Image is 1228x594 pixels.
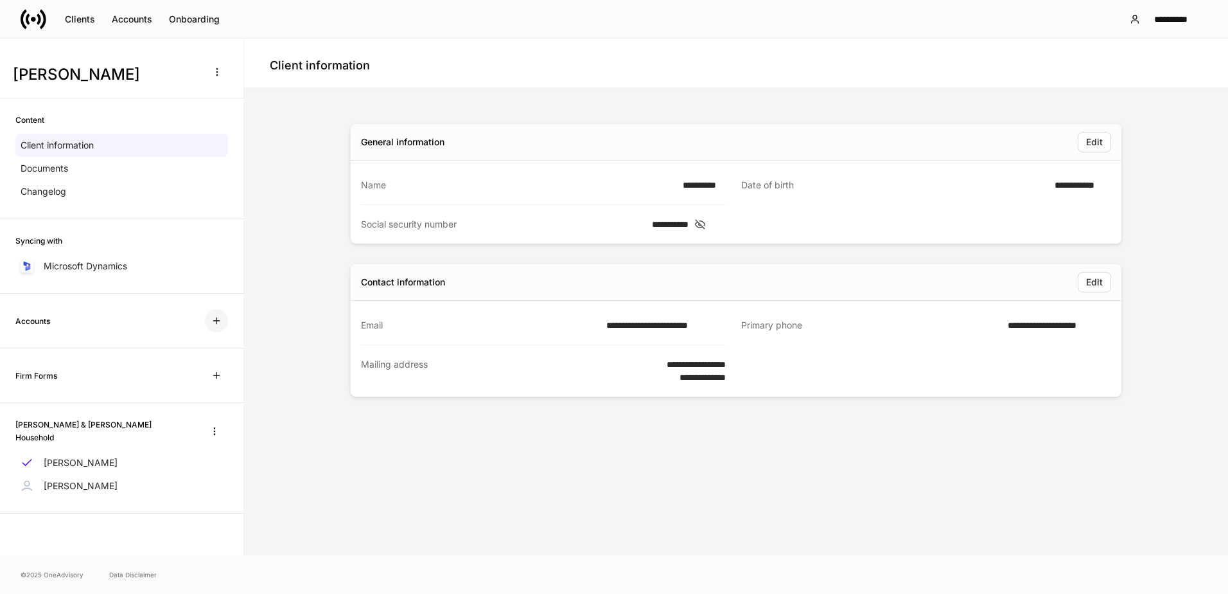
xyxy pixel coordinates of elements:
p: Microsoft Dynamics [44,260,127,273]
button: Onboarding [161,9,228,30]
div: Social security number [361,218,644,231]
img: sIOyOZvWb5kUEAwh5D03bPzsWHrUXBSdsWHDhg8Ma8+nBQBvlija69eFAv+snJUCyn8AqO+ElBnIpgMAAAAASUVORK5CYII= [22,261,32,271]
h6: Content [15,114,44,126]
button: Accounts [103,9,161,30]
div: Email [361,319,599,332]
p: [PERSON_NAME] [44,480,118,492]
button: Edit [1078,272,1111,292]
div: Mailing address [361,358,640,384]
h4: Client information [270,58,370,73]
a: Data Disclaimer [109,570,157,580]
h6: [PERSON_NAME] & [PERSON_NAME] Household [15,419,191,443]
a: Microsoft Dynamics [15,255,228,278]
a: Documents [15,157,228,180]
div: Clients [65,15,95,24]
div: General information [361,136,444,148]
a: Client information [15,134,228,157]
div: Onboarding [169,15,220,24]
div: Contact information [361,276,445,289]
div: Primary phone [741,319,1000,332]
a: Changelog [15,180,228,203]
p: [PERSON_NAME] [44,456,118,469]
span: © 2025 OneAdvisory [21,570,83,580]
a: [PERSON_NAME] [15,451,228,474]
div: Accounts [112,15,152,24]
div: Date of birth [741,179,1047,192]
p: Client information [21,139,94,152]
div: Name [361,179,675,192]
h6: Firm Forms [15,370,57,382]
div: Edit [1086,138,1103,147]
p: Changelog [21,185,66,198]
div: Edit [1086,278,1103,287]
button: Clients [57,9,103,30]
h6: Accounts [15,315,50,327]
a: [PERSON_NAME] [15,474,228,498]
p: Documents [21,162,68,175]
button: Edit [1078,132,1111,152]
h6: Syncing with [15,235,62,247]
h3: [PERSON_NAME] [13,64,198,85]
